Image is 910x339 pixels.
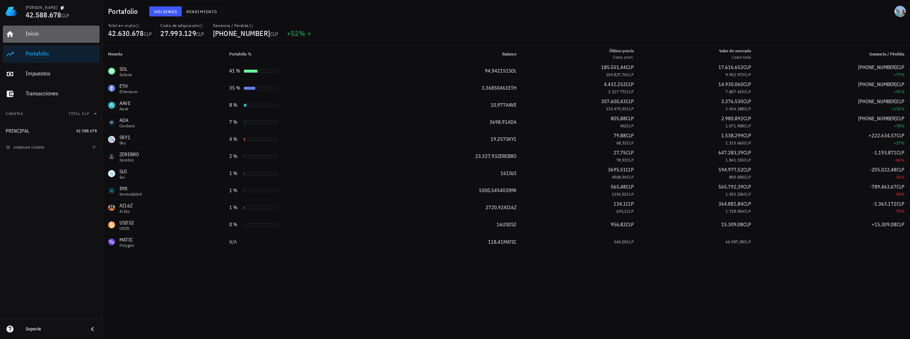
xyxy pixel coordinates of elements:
[744,72,751,77] span: CLP
[108,102,115,109] div: AAVE-icon
[718,149,743,156] span: 647.283,39
[744,157,751,163] span: CLP
[626,201,634,207] span: CLP
[609,48,634,54] div: Último precio
[26,90,97,97] div: Transacciones
[102,46,224,63] th: Moneda
[119,158,139,162] div: Zerebro
[726,157,744,163] span: 1.841.155
[108,238,115,245] div: MATIC-icon
[119,209,133,213] div: ai16z
[229,51,252,57] span: Portafolio %
[743,149,751,156] span: CLP
[108,170,115,177] div: SUI-icon
[213,28,271,38] span: [PHONE_NUMBER]
[119,243,134,248] div: Polygon
[488,239,503,245] span: 118,41
[108,153,115,160] div: ZEREBRO-icon
[229,136,241,143] div: 4 %
[508,187,516,194] span: IMX
[901,72,904,77] span: %
[762,105,904,112] div: +132
[213,23,278,28] div: Ganancia / Pérdida
[497,221,502,228] span: 16
[119,202,133,209] div: AI16Z
[475,153,497,159] span: 23.327,93
[119,175,127,179] div: Sui
[119,168,127,175] div: SUI
[486,204,504,211] span: 2720,92
[873,201,896,207] span: -1.363.172
[626,115,634,122] span: CLP
[606,106,627,111] span: 132.475,91
[726,89,744,94] span: 7.807.423
[614,239,626,244] span: 565,05
[719,54,751,60] div: Costo total
[270,31,278,37] span: CLP
[224,46,382,63] th: Portafolio %: Sin ordenar. Pulse para ordenar de forma ascendente.
[901,157,904,163] span: %
[119,192,142,196] div: ImmutableX
[757,46,910,63] th: Ganancia / Pérdida: Sin ordenar. Pulse para ordenar de forma ascendente.
[506,102,516,108] span: AAVE
[229,84,241,92] div: 35 %
[606,72,627,77] span: 104.827,76
[627,123,634,128] span: CLP
[626,166,634,173] span: CLP
[26,5,57,10] div: [PERSON_NAME]
[726,106,744,111] span: 1.454.188
[896,184,904,190] span: CLP
[119,90,137,94] div: Ethereum
[26,70,97,77] div: Impuestos
[626,221,634,228] span: CLP
[762,139,904,147] div: +17
[612,191,627,197] span: 1354,52
[108,119,115,126] div: ADA-icon
[497,153,516,159] span: ZEREBRO
[491,136,506,142] span: 19.257
[614,149,626,156] span: 27,75
[721,132,743,139] span: 1.538.299
[3,46,100,63] a: Portafolio
[108,28,144,38] span: 42.630.678
[482,85,508,91] span: 3,36850461
[186,9,217,14] span: Rendimiento
[119,73,132,77] div: Solana
[119,124,135,128] div: Cardano
[744,140,751,145] span: CLP
[626,132,634,139] span: CLP
[229,170,241,177] div: 1 %
[627,106,634,111] span: CLP
[608,89,627,94] span: 2.317.771
[119,100,130,107] div: AAVE
[196,31,204,37] span: CLP
[616,157,627,163] span: 78,92
[616,140,627,145] span: 68,32
[229,239,237,245] span: N/A
[3,85,100,102] a: Transacciones
[858,115,896,122] span: [PHONE_NUMBER]
[108,136,115,143] div: SKY1-icon
[509,68,516,74] span: SOL
[858,81,896,88] span: [PHONE_NUMBER]
[382,46,522,63] th: Balance: Sin ordenar. Pulse para ordenar de forma ascendente.
[627,72,634,77] span: CLP
[743,132,751,139] span: CLP
[229,118,241,126] div: 7 %
[869,51,904,57] span: Ganancia / Pérdida
[718,184,743,190] span: 565.792,39
[896,115,904,122] span: CLP
[744,239,751,244] span: CLP
[149,6,182,16] button: Holdings
[160,23,204,28] div: Costo de adquisición
[896,149,904,156] span: CLP
[901,140,904,145] span: %
[896,201,904,207] span: CLP
[611,184,626,190] span: 565,48
[144,31,152,37] span: CLP
[718,201,743,207] span: 364.881,84
[858,64,896,70] span: [PHONE_NUMBER]
[627,208,634,214] span: CLP
[479,187,508,194] span: 1000,545403
[901,174,904,180] span: %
